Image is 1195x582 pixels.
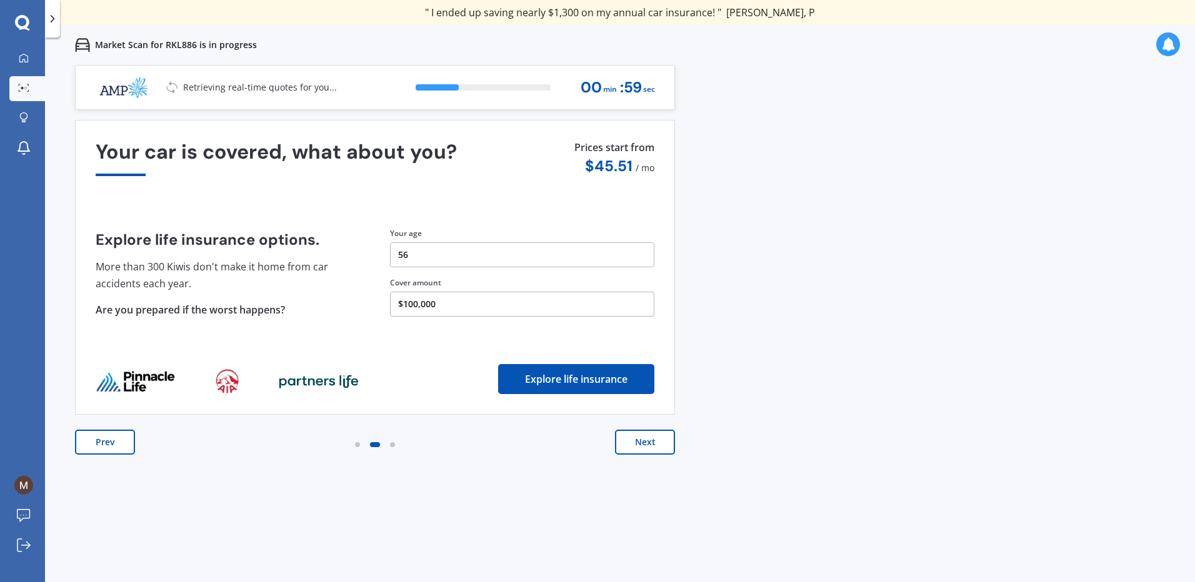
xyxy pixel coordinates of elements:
[279,374,359,389] img: life_provider_logo_2
[390,292,654,317] button: $100,000
[585,156,632,175] span: $ 45.51
[636,162,654,174] span: / mo
[390,228,654,239] div: Your age
[183,81,337,94] p: Retrieving real-time quotes for you...
[14,476,33,495] img: ACg8ocIU4bGjwMGrbZJJ8JGUYtwiIx1JNRJk8wR-obaSvo3BtFXCdQ=s96-c
[216,369,239,394] img: life_provider_logo_1
[96,259,360,292] p: More than 300 Kiwis don't make it home from car accidents each year.
[96,231,360,249] h4: Explore life insurance options.
[620,79,642,96] span: : 59
[603,81,617,98] span: min
[581,79,602,96] span: 00
[390,277,654,289] div: Cover amount
[96,370,176,393] img: life_provider_logo_0
[95,39,257,51] p: Market Scan for RKL886 is in progress
[96,141,654,176] div: Your car is covered, what about you?
[498,364,654,394] button: Explore life insurance
[643,81,655,98] span: sec
[574,141,654,157] p: Prices start from
[75,430,135,455] button: Prev
[96,303,285,317] span: Are you prepared if the worst happens?
[390,242,654,267] button: 56
[75,37,90,52] img: car.f15378c7a67c060ca3f3.svg
[615,430,675,455] button: Next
